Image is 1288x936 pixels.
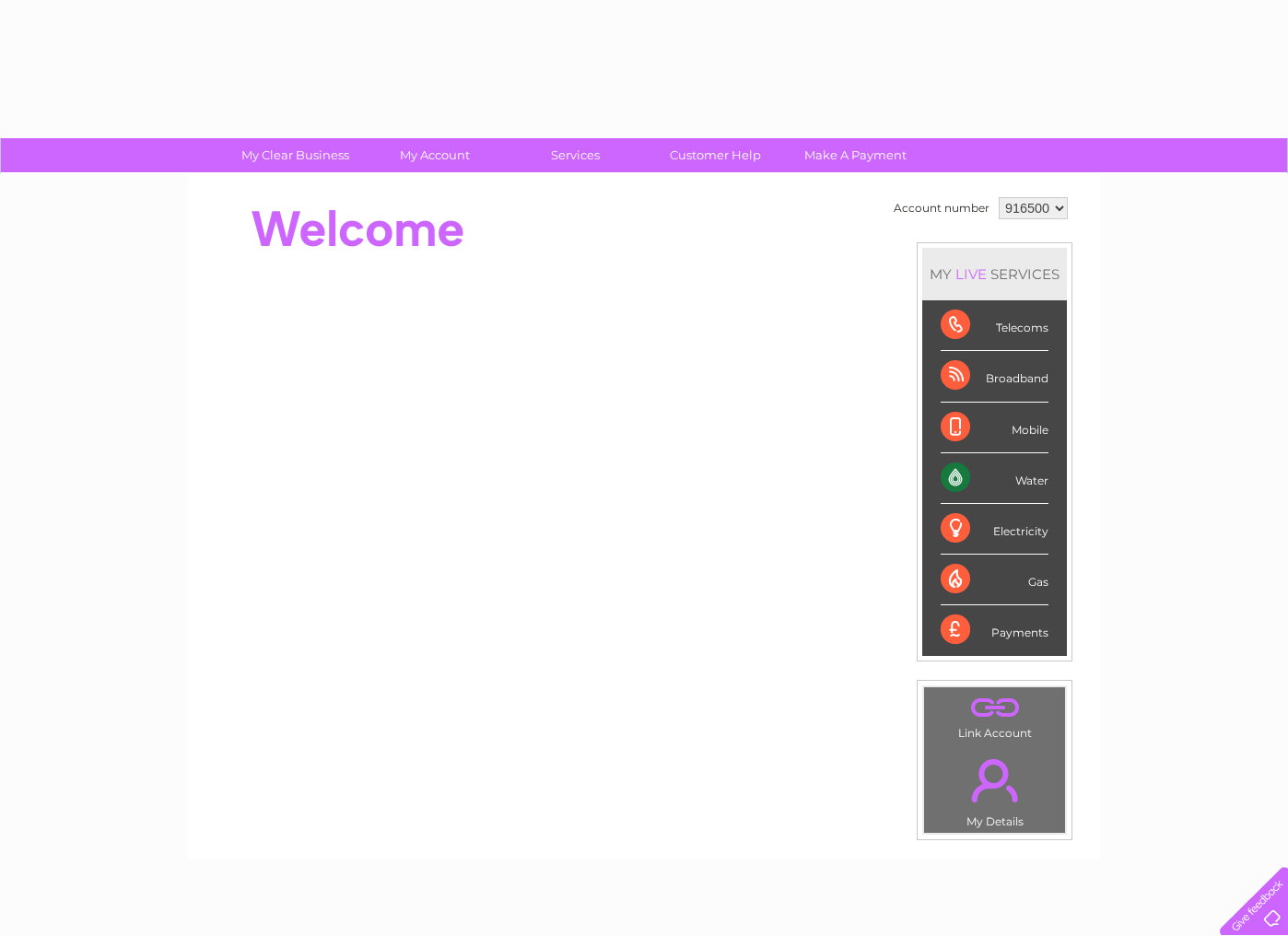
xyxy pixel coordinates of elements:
[941,403,1048,453] div: Mobile
[922,248,1067,300] div: MY SERVICES
[929,748,1060,813] a: .
[639,138,791,172] a: Customer Help
[359,138,511,172] a: My Account
[941,504,1048,555] div: Electricity
[923,743,1066,834] td: My Details
[929,692,1060,724] a: .
[941,555,1048,605] div: Gas
[941,351,1048,402] div: Broadband
[779,138,931,172] a: Make A Payment
[941,453,1048,504] div: Water
[219,138,371,172] a: My Clear Business
[952,265,990,283] div: LIVE
[941,300,1048,351] div: Telecoms
[923,686,1066,744] td: Link Account
[499,138,651,172] a: Services
[889,193,994,224] td: Account number
[941,605,1048,655] div: Payments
